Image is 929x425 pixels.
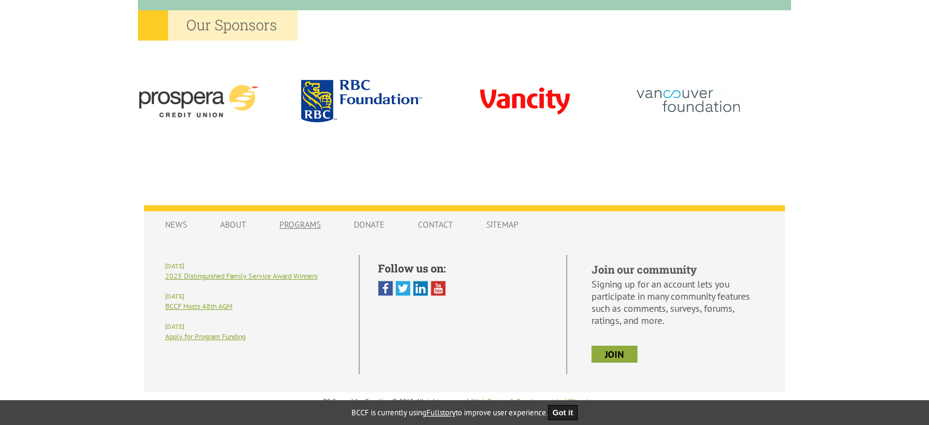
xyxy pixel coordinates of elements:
[396,281,411,296] img: Twitter
[431,281,446,296] img: You Tube
[208,213,258,236] a: About
[138,69,259,134] img: prospera-4.png
[464,67,585,135] img: vancity-3.png
[165,323,341,331] h6: [DATE]
[301,80,422,122] img: rbc.png
[592,262,764,277] h5: Join our community
[342,213,397,236] a: Donate
[378,261,548,275] h5: Follow us on:
[548,405,578,420] button: Got it
[267,213,333,236] a: Programs
[474,213,530,236] a: Sitemap
[378,281,393,296] img: Facebook
[165,292,341,300] h6: [DATE]
[153,213,199,236] a: News
[165,301,232,311] a: BCCF Hosts 48th AGM
[144,397,785,406] p: BC Council for Families © 2015, All rights reserved. | .
[413,281,428,296] img: Linked In
[165,262,341,270] h6: [DATE]
[406,213,465,236] a: Contact
[426,407,455,418] a: Fullstory
[138,10,298,41] h2: Our Sponsors
[165,332,246,341] a: Apply for Program Funding
[473,397,605,406] a: Web Design & Development by VCN webteam
[165,271,318,280] a: 2025 Distinguished Family Service Award Winners
[628,69,749,133] img: vancouver_foundation-2.png
[592,278,764,326] p: Signing up for an account lets you participate in many community features such as comments, surve...
[592,346,637,363] a: join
